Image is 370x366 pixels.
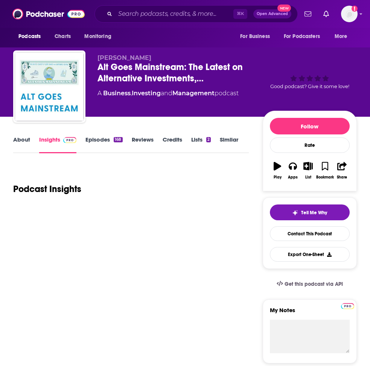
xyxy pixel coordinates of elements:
[15,52,84,121] img: Alt Goes Mainstream: The Latest on Alternative Investments, WealthTech, & Private Markets
[341,303,354,309] img: Podchaser Pro
[132,90,161,97] a: Investing
[85,136,122,153] a: Episodes168
[79,29,121,44] button: open menu
[341,6,358,22] span: Logged in as ellerylsmith123
[284,31,320,42] span: For Podcasters
[114,137,122,142] div: 168
[240,31,270,42] span: For Business
[277,5,291,12] span: New
[39,136,76,153] a: InsightsPodchaser Pro
[292,210,298,216] img: tell me why sparkle
[103,90,131,97] a: Business
[301,8,314,20] a: Show notifications dropdown
[341,6,358,22] button: Show profile menu
[233,9,247,19] span: ⌘ K
[301,210,327,216] span: Tell Me Why
[115,8,233,20] input: Search podcasts, credits, & more...
[270,226,350,241] a: Contact This Podcast
[285,157,301,184] button: Apps
[131,90,132,97] span: ,
[270,157,285,184] button: Play
[63,137,76,143] img: Podchaser Pro
[271,275,349,293] a: Get this podcast via API
[206,137,211,142] div: 2
[270,204,350,220] button: tell me why sparkleTell Me Why
[329,29,357,44] button: open menu
[253,9,291,18] button: Open AdvancedNew
[12,7,85,21] img: Podchaser - Follow, Share and Rate Podcasts
[270,118,350,134] button: Follow
[94,5,298,23] div: Search podcasts, credits, & more...
[13,183,81,195] h1: Podcast Insights
[341,6,358,22] img: User Profile
[270,84,349,89] span: Good podcast? Give it some love!
[18,31,41,42] span: Podcasts
[285,281,343,287] span: Get this podcast via API
[132,136,154,153] a: Reviews
[316,157,334,184] button: Bookmark
[13,136,30,153] a: About
[279,29,331,44] button: open menu
[270,307,350,320] label: My Notes
[337,175,347,180] div: Share
[305,175,311,180] div: List
[172,90,215,97] a: Management
[300,157,316,184] button: List
[50,29,75,44] a: Charts
[97,54,151,61] span: [PERSON_NAME]
[257,12,288,16] span: Open Advanced
[274,175,282,180] div: Play
[334,157,350,184] button: Share
[191,136,211,153] a: Lists2
[161,90,172,97] span: and
[163,136,182,153] a: Credits
[320,8,332,20] a: Show notifications dropdown
[263,54,357,101] div: Good podcast? Give it some love!
[13,29,50,44] button: open menu
[288,175,298,180] div: Apps
[55,31,71,42] span: Charts
[84,31,111,42] span: Monitoring
[220,136,238,153] a: Similar
[235,29,279,44] button: open menu
[352,6,358,12] svg: Add a profile image
[97,89,239,98] div: A podcast
[335,31,347,42] span: More
[341,302,354,309] a: Pro website
[316,175,334,180] div: Bookmark
[270,247,350,262] button: Export One-Sheet
[270,137,350,153] div: Rate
